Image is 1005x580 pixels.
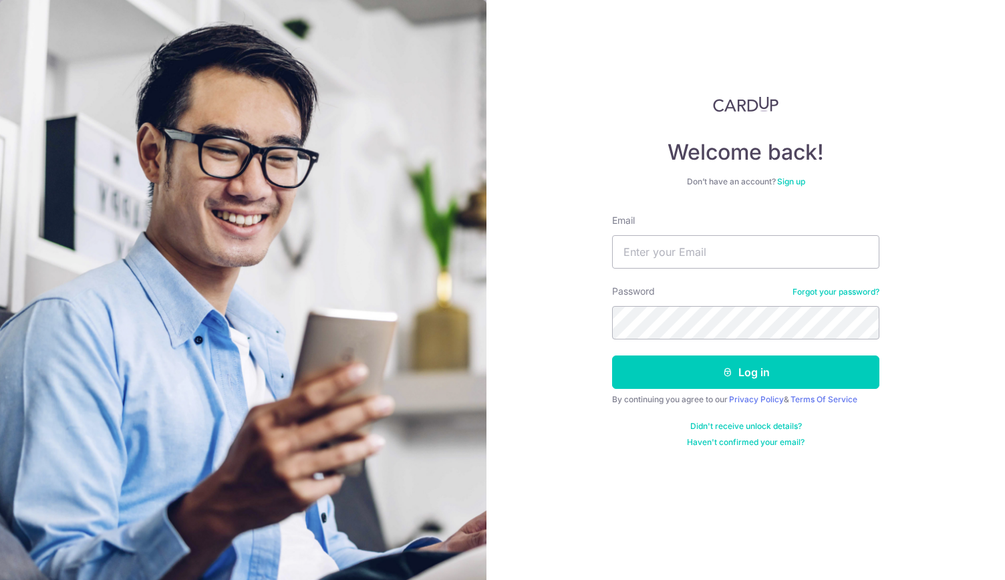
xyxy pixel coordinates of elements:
[713,96,778,112] img: CardUp Logo
[791,394,857,404] a: Terms Of Service
[690,421,802,432] a: Didn't receive unlock details?
[729,394,784,404] a: Privacy Policy
[612,235,879,269] input: Enter your Email
[612,176,879,187] div: Don’t have an account?
[612,355,879,389] button: Log in
[612,394,879,405] div: By continuing you agree to our &
[612,214,635,227] label: Email
[687,437,805,448] a: Haven't confirmed your email?
[612,139,879,166] h4: Welcome back!
[793,287,879,297] a: Forgot your password?
[612,285,655,298] label: Password
[777,176,805,186] a: Sign up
